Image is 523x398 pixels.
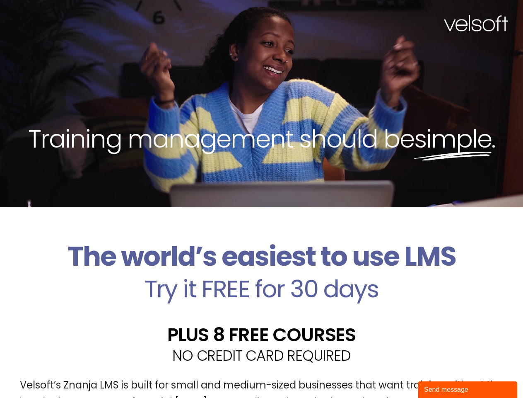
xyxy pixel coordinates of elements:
[6,325,517,344] h2: PLUS 8 FREE COURSES
[6,348,517,363] h2: NO CREDIT CARD REQUIRED
[15,123,508,155] h2: Training management should be .
[6,277,517,301] h2: Try it FREE for 30 days
[414,121,492,156] span: simple
[6,240,517,273] h2: The world’s easiest to use LMS
[418,380,519,398] iframe: chat widget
